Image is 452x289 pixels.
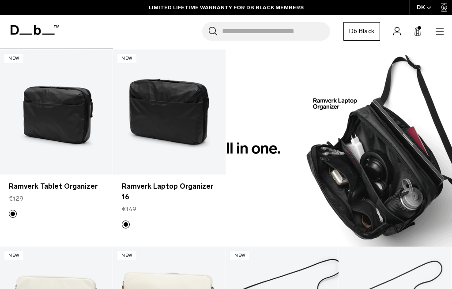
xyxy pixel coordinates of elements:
img: Content block image [226,49,452,247]
p: New [4,251,23,260]
p: New [4,54,23,63]
span: €129 [9,194,23,203]
span: €149 [122,205,136,214]
button: Black Out [122,221,130,228]
a: Db Black [343,22,380,41]
button: Black Out [9,210,17,218]
a: Ramverk Laptop Organizer 16 [122,181,217,202]
p: New [117,54,136,63]
p: New [117,251,136,260]
a: Ramverk Laptop Organizer 16 [113,49,226,175]
a: LIMITED LIFETIME WARRANTY FOR DB BLACK MEMBERS [149,4,304,11]
a: Ramverk Tablet Organizer [9,181,104,192]
p: New [230,251,249,260]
